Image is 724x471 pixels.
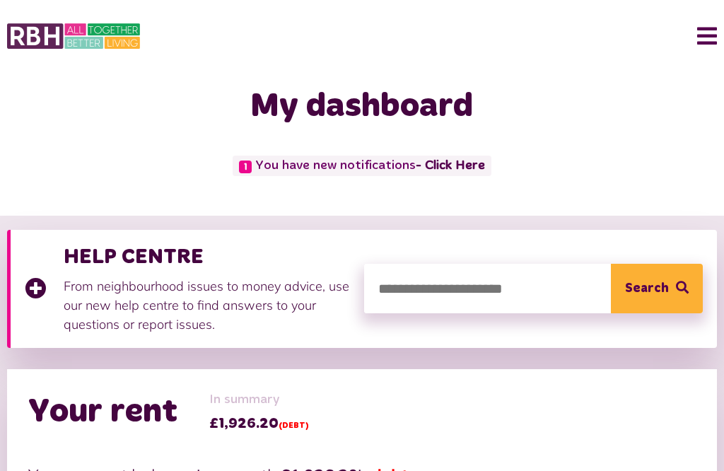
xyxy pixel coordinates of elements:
[64,244,350,269] h3: HELP CENTRE
[416,160,485,173] a: - Click Here
[7,21,140,51] img: MyRBH
[64,277,350,334] p: From neighbourhood issues to money advice, use our new help centre to find answers to your questi...
[611,264,703,313] button: Search
[279,421,309,430] span: (DEBT)
[67,86,656,127] h1: My dashboard
[625,264,669,313] span: Search
[239,161,252,173] span: 1
[209,413,309,434] span: £1,926.20
[28,392,177,433] h2: Your rent
[233,156,491,176] span: You have new notifications
[209,390,309,409] span: In summary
